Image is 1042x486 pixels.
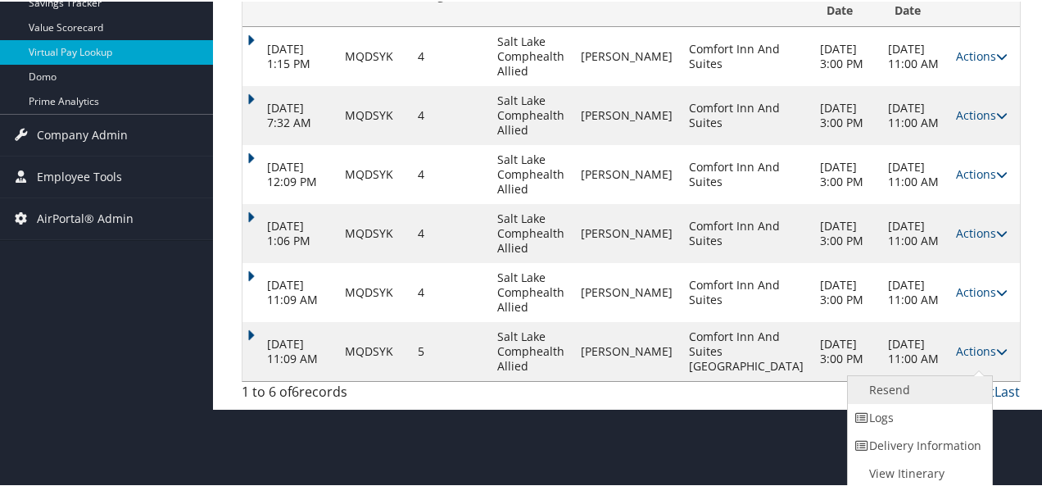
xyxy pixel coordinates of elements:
[489,202,573,261] td: Salt Lake Comphealth Allied
[812,25,880,84] td: [DATE] 3:00 PM
[489,143,573,202] td: Salt Lake Comphealth Allied
[37,197,134,238] span: AirPortal® Admin
[410,320,489,379] td: 5
[489,84,573,143] td: Salt Lake Comphealth Allied
[956,106,1008,121] a: Actions
[956,47,1008,62] a: Actions
[681,25,812,84] td: Comfort Inn And Suites
[812,84,880,143] td: [DATE] 3:00 PM
[880,143,948,202] td: [DATE] 11:00 AM
[848,458,988,486] a: View Itinerary
[956,283,1008,298] a: Actions
[573,143,681,202] td: [PERSON_NAME]
[956,224,1008,239] a: Actions
[337,143,410,202] td: MQDSYK
[242,25,337,84] td: [DATE] 1:15 PM
[880,261,948,320] td: [DATE] 11:00 AM
[681,202,812,261] td: Comfort Inn And Suites
[337,25,410,84] td: MQDSYK
[573,84,681,143] td: [PERSON_NAME]
[880,84,948,143] td: [DATE] 11:00 AM
[242,380,418,408] div: 1 to 6 of records
[994,381,1020,399] a: Last
[242,320,337,379] td: [DATE] 11:09 AM
[812,320,880,379] td: [DATE] 3:00 PM
[681,320,812,379] td: Comfort Inn And Suites [GEOGRAPHIC_DATA]
[489,320,573,379] td: Salt Lake Comphealth Allied
[812,202,880,261] td: [DATE] 3:00 PM
[848,375,988,402] a: Resend
[37,113,128,154] span: Company Admin
[410,84,489,143] td: 4
[681,84,812,143] td: Comfort Inn And Suites
[848,430,988,458] a: Delivery Information
[489,261,573,320] td: Salt Lake Comphealth Allied
[337,202,410,261] td: MQDSYK
[812,143,880,202] td: [DATE] 3:00 PM
[489,25,573,84] td: Salt Lake Comphealth Allied
[848,402,988,430] a: Logs
[242,202,337,261] td: [DATE] 1:06 PM
[812,261,880,320] td: [DATE] 3:00 PM
[956,342,1008,357] a: Actions
[410,25,489,84] td: 4
[410,143,489,202] td: 4
[573,25,681,84] td: [PERSON_NAME]
[292,381,299,399] span: 6
[410,202,489,261] td: 4
[573,202,681,261] td: [PERSON_NAME]
[337,84,410,143] td: MQDSYK
[681,261,812,320] td: Comfort Inn And Suites
[880,25,948,84] td: [DATE] 11:00 AM
[880,202,948,261] td: [DATE] 11:00 AM
[956,165,1008,180] a: Actions
[573,320,681,379] td: [PERSON_NAME]
[337,320,410,379] td: MQDSYK
[681,143,812,202] td: Comfort Inn And Suites
[37,155,122,196] span: Employee Tools
[410,261,489,320] td: 4
[880,320,948,379] td: [DATE] 11:00 AM
[242,84,337,143] td: [DATE] 7:32 AM
[242,261,337,320] td: [DATE] 11:09 AM
[573,261,681,320] td: [PERSON_NAME]
[337,261,410,320] td: MQDSYK
[242,143,337,202] td: [DATE] 12:09 PM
